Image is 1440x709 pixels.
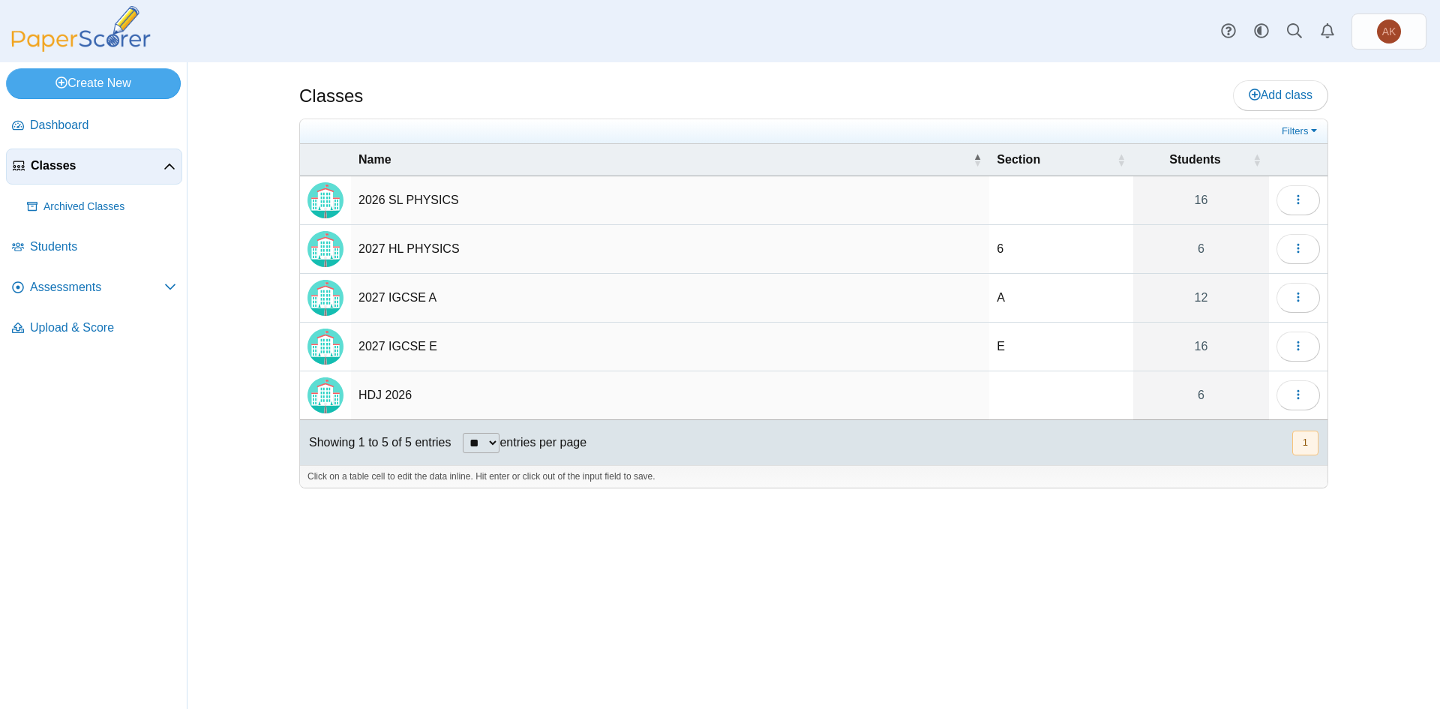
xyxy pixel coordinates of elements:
[307,280,343,316] img: Locally created class
[1278,124,1324,139] a: Filters
[499,436,586,449] label: entries per page
[6,6,156,52] img: PaperScorer
[1311,15,1344,48] a: Alerts
[1117,152,1126,167] span: Section : Activate to sort
[1133,274,1269,322] a: 12
[1249,89,1312,101] span: Add class
[6,68,181,98] a: Create New
[1291,431,1318,455] nav: pagination
[351,274,989,323] td: 2027 IGCSE A
[1133,176,1269,224] a: 16
[351,176,989,225] td: 2026 SL PHYSICS
[358,152,970,168] span: Name
[30,117,176,134] span: Dashboard
[307,329,343,365] img: Locally created class
[1382,26,1396,37] span: Anna Kostouki
[31,158,163,174] span: Classes
[43,200,176,215] span: Archived Classes
[6,149,182,185] a: Classes
[6,108,182,144] a: Dashboard
[351,371,989,420] td: HDJ 2026
[1233,80,1328,110] a: Add class
[307,377,343,413] img: Locally created class
[6,311,182,347] a: Upload & Score
[989,274,1133,323] td: A
[6,270,182,306] a: Assessments
[30,239,176,255] span: Students
[1252,152,1261,167] span: Students : Activate to sort
[1292,431,1318,455] button: 1
[989,225,1133,274] td: 6
[1133,323,1269,371] a: 16
[299,83,363,109] h1: Classes
[973,152,982,167] span: Name : Activate to invert sorting
[351,323,989,371] td: 2027 IGCSE E
[997,152,1114,168] span: Section
[300,420,451,465] div: Showing 1 to 5 of 5 entries
[307,231,343,267] img: Locally created class
[351,225,989,274] td: 2027 HL PHYSICS
[1377,20,1401,44] span: Anna Kostouki
[307,182,343,218] img: Locally created class
[30,279,164,296] span: Assessments
[1351,14,1426,50] a: Anna Kostouki
[300,465,1327,488] div: Click on a table cell to edit the data inline. Hit enter or click out of the input field to save.
[30,320,176,336] span: Upload & Score
[21,189,182,225] a: Archived Classes
[1133,371,1269,419] a: 6
[989,323,1133,371] td: E
[1141,152,1249,168] span: Students
[6,230,182,266] a: Students
[6,41,156,54] a: PaperScorer
[1133,225,1269,273] a: 6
